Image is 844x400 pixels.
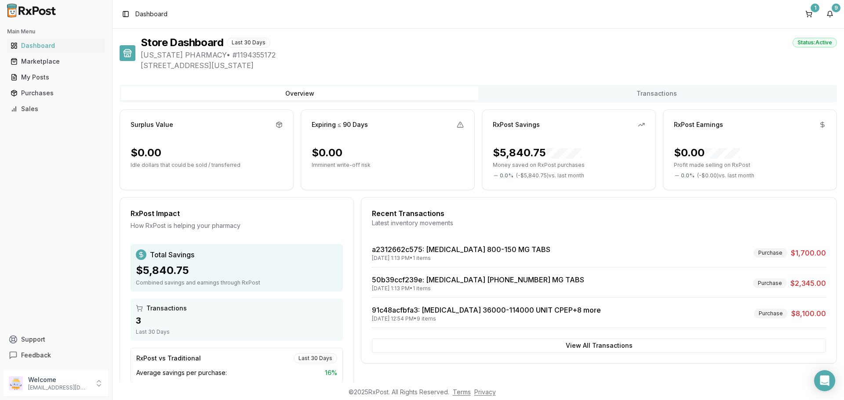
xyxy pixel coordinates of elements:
[136,354,201,363] div: RxPost vs Traditional
[4,4,60,18] img: RxPost Logo
[4,39,109,53] button: Dashboard
[312,162,464,169] p: Imminent write-off risk
[9,376,23,390] img: User avatar
[131,162,283,169] p: Idle dollars that could be sold / transferred
[372,245,550,254] a: a2312662c575: [MEDICAL_DATA] 800-150 MG TABS
[372,339,826,353] button: View All Transactions
[372,275,584,284] a: 50b39ccf239e: [MEDICAL_DATA] [PHONE_NUMBER] MG TABS
[136,314,338,327] div: 3
[372,219,826,227] div: Latest inventory movements
[21,351,51,360] span: Feedback
[325,368,337,377] span: 16 %
[141,50,837,60] span: [US_STATE] PHARMACY • # 1194355172
[136,368,227,377] span: Average savings per purchase:
[754,309,788,318] div: Purchase
[493,146,581,160] div: $5,840.75
[674,162,826,169] p: Profit made selling on RxPost
[832,4,840,12] div: 9
[474,388,496,396] a: Privacy
[811,4,819,12] div: 1
[131,120,173,129] div: Surplus Value
[11,57,102,66] div: Marketplace
[372,208,826,219] div: Recent Transactions
[372,315,601,322] div: [DATE] 12:54 PM • 9 items
[814,370,835,391] div: Open Intercom Messenger
[753,278,787,288] div: Purchase
[141,60,837,71] span: [STREET_ADDRESS][US_STATE]
[136,279,338,286] div: Combined savings and earnings through RxPost
[674,146,740,160] div: $0.00
[227,38,270,47] div: Last 30 Days
[372,306,601,314] a: 91c48acfbfa3: [MEDICAL_DATA] 36000-114000 UNIT CPEP+8 more
[11,41,102,50] div: Dashboard
[28,384,89,391] p: [EMAIL_ADDRESS][DOMAIN_NAME]
[7,28,105,35] h2: Main Menu
[135,10,167,18] span: Dashboard
[516,172,584,179] span: ( - $5,840.75 ) vs. last month
[294,353,337,363] div: Last 30 Days
[7,54,105,69] a: Marketplace
[4,86,109,100] button: Purchases
[823,7,837,21] button: 9
[4,54,109,68] button: Marketplace
[674,120,723,129] div: RxPost Earnings
[312,146,342,160] div: $0.00
[793,38,837,47] div: Status: Active
[4,332,109,347] button: Support
[453,388,471,396] a: Terms
[493,162,645,169] p: Money saved on RxPost purchases
[697,172,754,179] span: ( - $0.00 ) vs. last month
[681,172,695,179] span: 0.0 %
[146,304,187,313] span: Transactions
[493,120,540,129] div: RxPost Savings
[4,347,109,363] button: Feedback
[7,69,105,85] a: My Posts
[4,102,109,116] button: Sales
[131,208,343,219] div: RxPost Impact
[791,308,826,319] span: $8,100.00
[478,86,835,101] button: Transactions
[150,249,194,260] span: Total Savings
[312,120,368,129] div: Expiring ≤ 90 Days
[11,73,102,82] div: My Posts
[7,38,105,54] a: Dashboard
[11,105,102,113] div: Sales
[7,85,105,101] a: Purchases
[500,172,513,179] span: 0.0 %
[141,36,223,50] h1: Store Dashboard
[131,221,343,230] div: How RxPost is helping your pharmacy
[790,278,826,288] span: $2,345.00
[136,263,338,277] div: $5,840.75
[4,70,109,84] button: My Posts
[802,7,816,21] button: 1
[372,285,584,292] div: [DATE] 1:13 PM • 1 items
[7,101,105,117] a: Sales
[372,255,550,262] div: [DATE] 1:13 PM • 1 items
[136,328,338,335] div: Last 30 Days
[753,248,787,258] div: Purchase
[791,248,826,258] span: $1,700.00
[131,146,161,160] div: $0.00
[121,86,478,101] button: Overview
[28,375,89,384] p: Welcome
[135,10,167,18] nav: breadcrumb
[11,89,102,97] div: Purchases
